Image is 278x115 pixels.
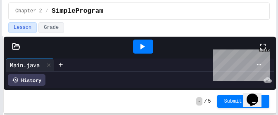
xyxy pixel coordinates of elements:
button: Lesson [8,22,37,33]
span: Chapter 2 [15,8,42,14]
div: Main.java [6,61,44,69]
span: / [45,8,48,14]
div: Chat with us now!Close [3,3,57,52]
span: SimpleProgram [52,6,103,16]
iframe: chat widget [209,46,270,81]
span: - [196,97,202,106]
div: History [8,74,45,86]
span: Submit Answer [224,98,263,105]
iframe: chat widget [243,82,270,107]
span: 5 [208,98,211,105]
button: Grade [38,22,64,33]
span: / [204,98,207,105]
